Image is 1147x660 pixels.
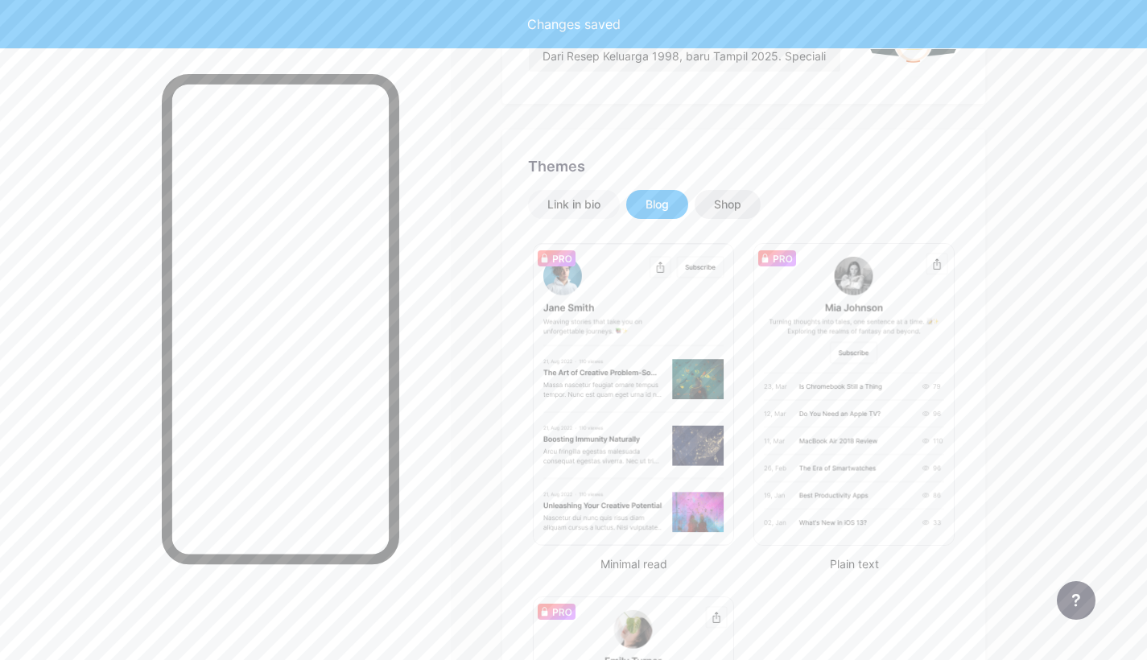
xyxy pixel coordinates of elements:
[749,555,959,572] div: Plain text
[754,244,954,545] img: plain_text.png
[527,14,621,34] div: Changes saved
[528,155,959,177] div: Themes
[529,39,840,72] input: Bio
[547,196,600,212] div: Link in bio
[646,196,669,212] div: Blog
[534,244,733,545] img: minimal.png
[528,555,739,572] div: Minimal read
[714,196,741,212] div: Shop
